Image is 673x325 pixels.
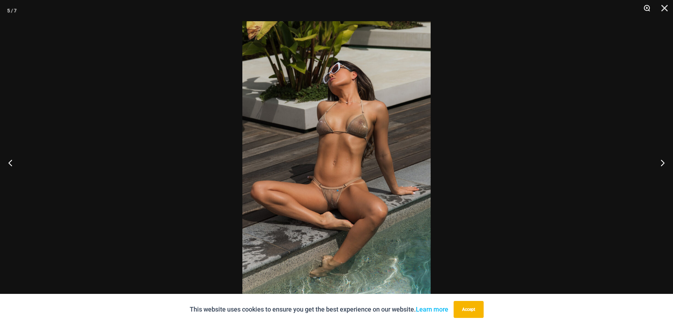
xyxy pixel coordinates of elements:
p: This website uses cookies to ensure you get the best experience on our website. [190,304,448,315]
div: 5 / 7 [7,5,17,16]
button: Accept [454,301,484,318]
a: Learn more [416,306,448,313]
button: Next [647,145,673,180]
img: Lightning Shimmer Glittering Dunes 317 Tri Top 469 Thong 03 [242,21,431,304]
